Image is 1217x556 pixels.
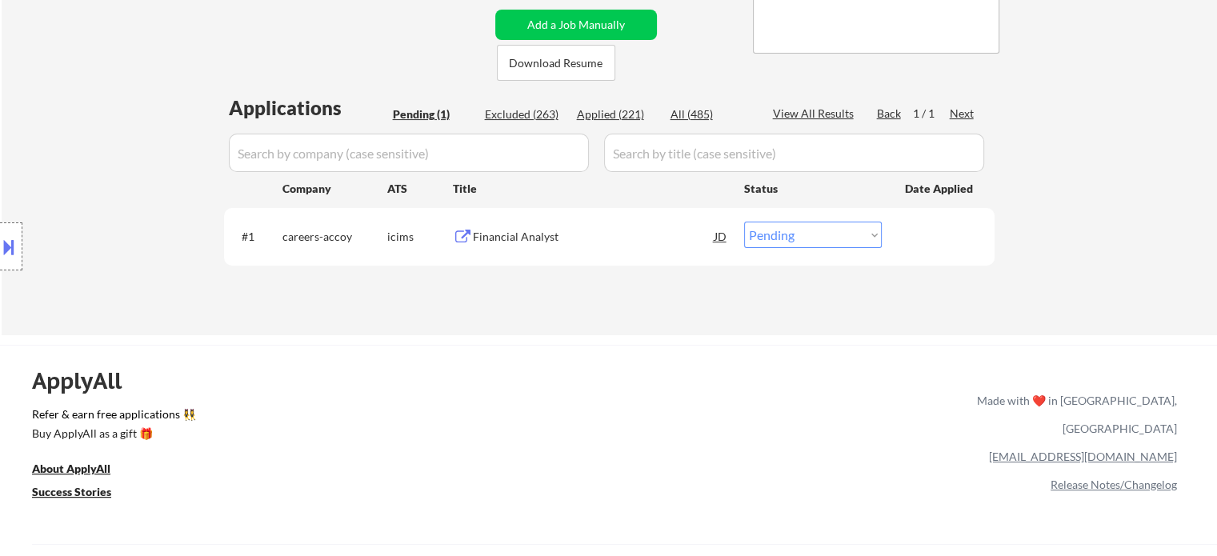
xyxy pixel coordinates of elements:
u: About ApplyAll [32,462,110,475]
a: Buy ApplyAll as a gift 🎁 [32,426,192,446]
a: Release Notes/Changelog [1051,478,1177,491]
div: Financial Analyst [473,229,715,245]
div: Made with ❤️ in [GEOGRAPHIC_DATA], [GEOGRAPHIC_DATA] [971,386,1177,442]
u: Success Stories [32,485,111,498]
a: Success Stories [32,484,133,504]
button: Download Resume [497,45,615,81]
div: Buy ApplyAll as a gift 🎁 [32,428,192,439]
div: Back [877,106,903,122]
div: Excluded (263) [485,106,565,122]
div: View All Results [773,106,859,122]
div: Title [453,181,729,197]
input: Search by title (case sensitive) [604,134,984,172]
div: Applications [229,98,387,118]
div: Company [282,181,387,197]
div: 1 / 1 [913,106,950,122]
div: icims [387,229,453,245]
div: All (485) [671,106,751,122]
input: Search by company (case sensitive) [229,134,589,172]
button: Add a Job Manually [495,10,657,40]
div: Pending (1) [393,106,473,122]
div: ATS [387,181,453,197]
div: Date Applied [905,181,975,197]
a: Refer & earn free applications 👯‍♀️ [32,409,643,426]
a: About ApplyAll [32,461,133,481]
div: Next [950,106,975,122]
div: Applied (221) [577,106,657,122]
div: JD [713,222,729,250]
div: careers-accoy [282,229,387,245]
div: Status [744,174,882,202]
a: [EMAIL_ADDRESS][DOMAIN_NAME] [989,450,1177,463]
